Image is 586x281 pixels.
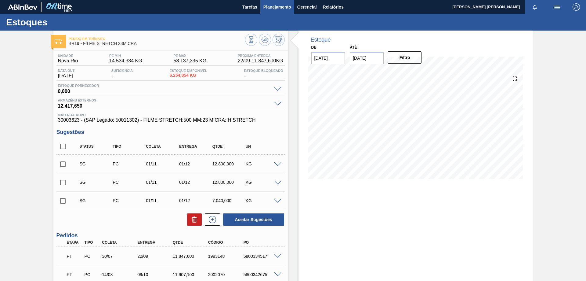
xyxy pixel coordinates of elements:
div: PO [242,240,282,245]
div: Tipo [111,144,148,149]
div: 5800334517 [242,254,282,259]
span: Data out [58,69,75,72]
div: - [242,69,284,79]
div: Entrega [136,240,175,245]
div: Nova sugestão [202,213,220,226]
div: 2002070 [207,272,246,277]
div: 30/07/2025 [100,254,140,259]
div: Pedido em Trânsito [65,250,84,263]
div: 01/12/2025 [178,161,215,166]
span: Suficiência [111,69,133,72]
span: Estoque Bloqueado [244,69,283,72]
span: Próxima Entrega [238,54,283,57]
div: 01/11/2025 [144,198,181,203]
span: 12.417,650 [58,102,271,108]
span: Estoque Disponível [170,69,207,72]
h3: Sugestões [56,129,285,135]
div: Pedido de Compra [111,161,148,166]
label: Até [350,45,357,50]
button: Aceitar Sugestões [223,213,284,226]
img: Ícone [55,39,62,44]
p: PT [67,254,82,259]
div: 01/11/2025 [144,180,181,185]
span: Estoque Fornecedor [58,84,271,87]
div: KG [244,180,281,185]
div: Pedido de Compra [111,180,148,185]
div: - [110,69,134,79]
div: 11.907,100 [171,272,211,277]
div: 1993148 [207,254,246,259]
span: Nova Rio [58,58,78,64]
div: Aceitar Sugestões [220,213,285,226]
img: userActions [553,3,560,11]
span: Unidade [58,54,78,57]
div: Pedido de Compra [111,198,148,203]
div: Sugestão Criada [78,198,115,203]
div: Entrega [178,144,215,149]
div: 5800342675 [242,272,282,277]
button: Filtro [388,51,422,64]
div: 09/10/2025 [136,272,175,277]
div: 7.040,000 [211,198,248,203]
label: De [311,45,317,50]
div: Pedido de Compra [83,254,101,259]
span: Material ativo [58,113,283,117]
div: KG [244,198,281,203]
input: dd/mm/yyyy [311,52,345,64]
img: TNhmsLtSVTkK8tSr43FrP2fwEKptu5GPRR3wAAAABJRU5ErkJggg== [8,4,37,10]
span: BR19 - FILME STRETCH 23MICRA [69,41,245,46]
span: Relatórios [323,3,344,11]
div: 22/09/2025 [136,254,175,259]
button: Visão Geral dos Estoques [245,34,257,46]
span: 30003623 - (SAP Legado: 50011302) - FILME STRETCH;500 MM;23 MICRA;;HISTRETCH [58,117,283,123]
div: KG [244,161,281,166]
span: Pedido em Trânsito [69,37,245,41]
div: Etapa [65,240,84,245]
div: Sugestão Criada [78,161,115,166]
div: Tipo [83,240,101,245]
div: Estoque [311,37,331,43]
div: Pedido de Compra [83,272,101,277]
h3: Pedidos [56,232,285,239]
span: 6.254,854 KG [170,73,207,78]
div: Qtde [171,240,211,245]
div: Código [207,240,246,245]
div: Status [78,144,115,149]
span: Tarefas [242,3,257,11]
div: 12.800,000 [211,180,248,185]
div: 14/08/2025 [100,272,140,277]
div: Coleta [100,240,140,245]
span: Planejamento [263,3,291,11]
span: PE MAX [174,54,207,57]
span: 0,000 [58,87,271,94]
div: 01/12/2025 [178,198,215,203]
div: 01/12/2025 [178,180,215,185]
span: PE MIN [109,54,142,57]
div: Qtde [211,144,248,149]
img: Logout [573,3,580,11]
span: Gerencial [297,3,317,11]
span: [DATE] [58,73,75,79]
div: 11.847,600 [171,254,211,259]
div: Coleta [144,144,181,149]
span: 58.137,335 KG [174,58,207,64]
span: Armazéns externos [58,98,271,102]
button: Atualizar Gráfico [259,34,271,46]
p: PT [67,272,82,277]
div: Sugestão Criada [78,180,115,185]
div: 01/11/2025 [144,161,181,166]
h1: Estoques [6,19,114,26]
input: dd/mm/yyyy [350,52,384,64]
button: Programar Estoque [273,34,285,46]
div: 12.800,000 [211,161,248,166]
span: 14.534,334 KG [109,58,142,64]
span: 22/09 - 11.847,600 KG [238,58,283,64]
div: Excluir Sugestões [184,213,202,226]
div: UN [244,144,281,149]
button: Notificações [525,3,544,11]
